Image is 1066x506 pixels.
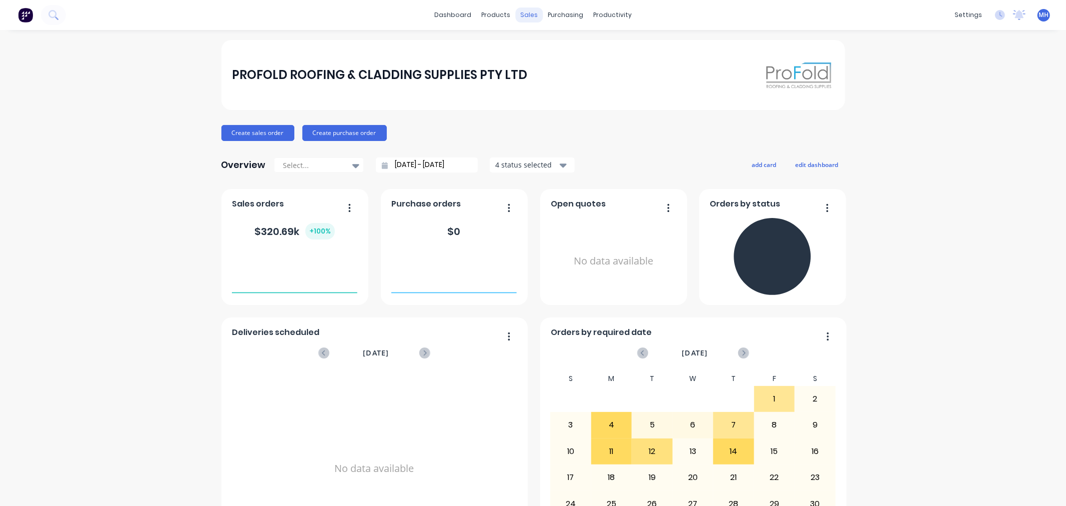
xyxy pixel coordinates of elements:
[755,412,795,437] div: 8
[632,412,672,437] div: 5
[673,465,713,490] div: 20
[673,412,713,437] div: 6
[490,157,575,172] button: 4 status selected
[254,223,335,239] div: $ 320.69k
[551,465,591,490] div: 17
[551,326,652,338] span: Orders by required date
[1039,10,1049,19] span: MH
[673,439,713,464] div: 13
[714,439,754,464] div: 14
[713,371,754,386] div: T
[588,7,637,22] div: productivity
[550,371,591,386] div: S
[391,198,461,210] span: Purchase orders
[551,439,591,464] div: 10
[746,158,783,171] button: add card
[592,412,632,437] div: 4
[714,412,754,437] div: 7
[591,371,632,386] div: M
[795,371,836,386] div: S
[543,7,588,22] div: purchasing
[495,159,558,170] div: 4 status selected
[476,7,515,22] div: products
[755,386,795,411] div: 1
[18,7,33,22] img: Factory
[551,214,676,308] div: No data available
[305,223,335,239] div: + 100 %
[710,198,780,210] span: Orders by status
[592,465,632,490] div: 18
[632,371,673,386] div: T
[754,371,795,386] div: F
[448,224,461,239] div: $ 0
[714,465,754,490] div: 21
[795,465,835,490] div: 23
[795,439,835,464] div: 16
[950,7,987,22] div: settings
[764,58,834,92] img: PROFOLD ROOFING & CLADDING SUPPLIES PTY LTD
[795,386,835,411] div: 2
[221,125,294,141] button: Create sales order
[795,412,835,437] div: 9
[232,65,527,85] div: PROFOLD ROOFING & CLADDING SUPPLIES PTY LTD
[673,371,714,386] div: W
[682,347,708,358] span: [DATE]
[632,439,672,464] div: 12
[551,412,591,437] div: 3
[592,439,632,464] div: 11
[551,198,606,210] span: Open quotes
[755,465,795,490] div: 22
[429,7,476,22] a: dashboard
[515,7,543,22] div: sales
[232,198,284,210] span: Sales orders
[363,347,389,358] span: [DATE]
[789,158,845,171] button: edit dashboard
[302,125,387,141] button: Create purchase order
[632,465,672,490] div: 19
[221,155,266,175] div: Overview
[755,439,795,464] div: 15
